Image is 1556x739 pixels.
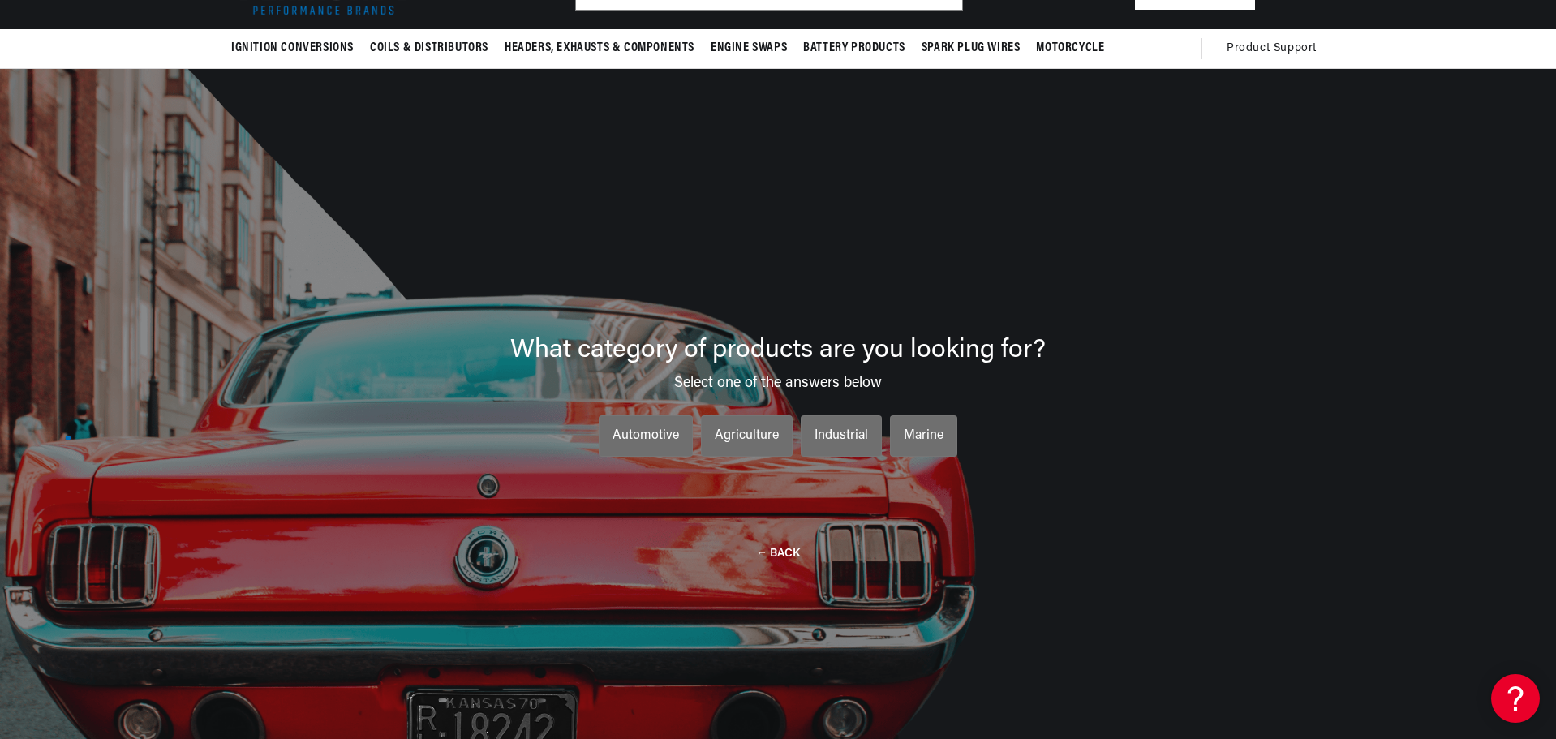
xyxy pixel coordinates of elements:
[231,40,354,57] span: Ignition Conversions
[362,29,496,67] summary: Coils & Distributors
[1227,29,1325,68] summary: Product Support
[922,40,1021,57] span: Spark Plug Wires
[756,545,800,561] button: ← BACK
[715,426,779,447] div: Agriculture
[231,29,362,67] summary: Ignition Conversions
[795,29,913,67] summary: Battery Products
[1036,40,1104,57] span: Motorcycle
[913,29,1029,67] summary: Spark Plug Wires
[1028,29,1112,67] summary: Motorcycle
[703,29,795,67] summary: Engine Swaps
[803,40,905,57] span: Battery Products
[370,40,488,57] span: Coils & Distributors
[505,40,694,57] span: Headers, Exhausts & Components
[815,426,868,447] div: Industrial
[904,426,943,447] div: Marine
[65,363,1491,391] div: Select one of the answers below
[65,337,1491,363] div: What category of products are you looking for?
[711,40,787,57] span: Engine Swaps
[613,426,679,447] div: Automotive
[496,29,703,67] summary: Headers, Exhausts & Components
[1227,40,1317,58] span: Product Support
